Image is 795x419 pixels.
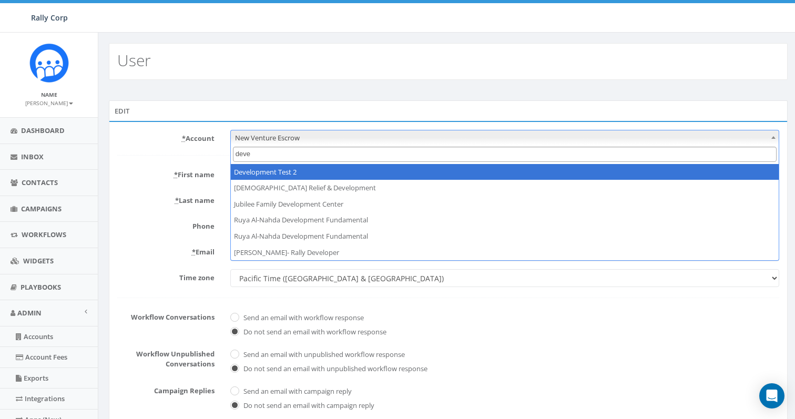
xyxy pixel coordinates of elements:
span: Rally Corp [31,13,68,23]
span: Campaigns [21,204,62,213]
label: Time zone [109,269,222,283]
label: Do not send an email with campaign reply [241,401,374,411]
span: Dashboard [21,126,65,135]
small: Name [41,91,57,98]
span: Workflows [22,230,66,239]
span: Inbox [21,152,44,161]
abbr: required [174,170,178,179]
label: Send an email with workflow response [241,313,364,323]
label: Send an email with unpublished workflow response [241,350,405,360]
label: First name [109,166,222,180]
label: Email [109,243,222,257]
label: Workflow Unpublished Conversations [109,345,222,369]
label: Workflow Conversations [109,309,222,322]
input: Search [233,147,777,162]
li: [PERSON_NAME]- Rally Developer [231,244,779,261]
span: Admin [17,308,42,318]
label: Last name [109,192,222,206]
h2: User [117,52,151,69]
div: Open Intercom Messenger [759,383,784,408]
small: [PERSON_NAME] [25,99,73,107]
img: Icon_1.png [29,43,69,83]
label: Do not send an email with workflow response [241,327,386,338]
span: Widgets [23,256,54,265]
label: Account [109,130,222,144]
span: Playbooks [21,282,61,292]
li: Ruya Al-Nahda Development Fundamental [231,228,779,244]
label: Send an email with campaign reply [241,386,352,397]
li: Development Test 2 [231,164,779,180]
label: Do not send an email with unpublished workflow response [241,364,427,374]
abbr: required [175,196,179,205]
abbr: required [192,247,196,257]
span: New Venture Escrow [230,130,779,145]
span: New Venture Escrow [231,130,779,145]
li: Ruya Al-Nahda Development Fundamental [231,212,779,228]
li: [DEMOGRAPHIC_DATA] Relief & Development [231,180,779,196]
label: Phone [109,218,222,231]
a: [PERSON_NAME] [25,98,73,107]
div: Edit [109,100,788,121]
li: Jubilee Family Development Center [231,196,779,212]
abbr: required [182,134,186,143]
span: Contacts [22,178,58,187]
label: Campaign Replies [109,382,222,396]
